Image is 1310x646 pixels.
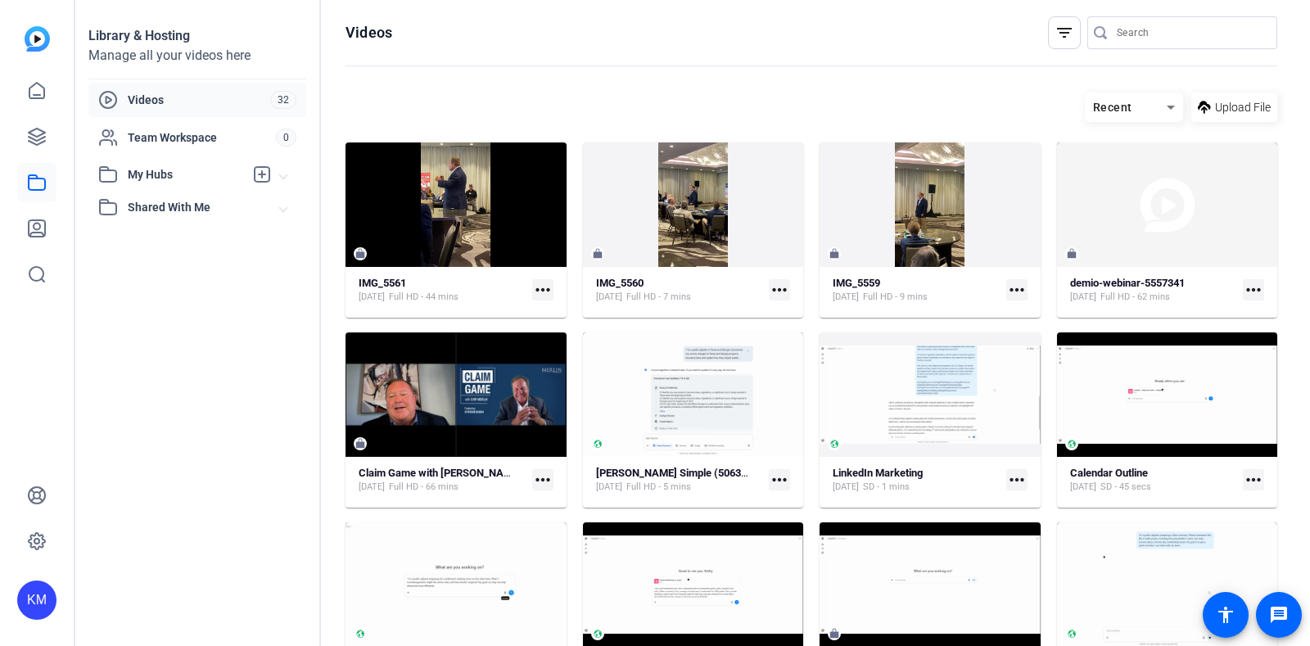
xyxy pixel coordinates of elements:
[1006,469,1028,490] mat-icon: more_horiz
[863,481,910,494] span: SD - 1 mins
[359,481,385,494] span: [DATE]
[17,580,56,620] div: KM
[833,277,1000,304] a: IMG_5559[DATE]Full HD - 9 mins
[128,199,280,216] span: Shared With Me
[346,23,392,43] h1: Videos
[1216,605,1235,625] mat-icon: accessibility
[359,277,526,304] a: IMG_5561[DATE]Full HD - 44 mins
[769,469,790,490] mat-icon: more_horiz
[88,191,306,224] mat-expansion-panel-header: Shared With Me
[88,46,306,66] div: Manage all your videos here
[596,481,622,494] span: [DATE]
[1100,481,1151,494] span: SD - 45 secs
[359,467,652,479] strong: Claim Game with [PERSON_NAME] Featuring [PERSON_NAME]
[25,26,50,52] img: blue-gradient.svg
[270,91,296,109] span: 32
[1006,279,1028,300] mat-icon: more_horiz
[1070,467,1237,494] a: Calendar Outline[DATE]SD - 45 secs
[596,277,763,304] a: IMG_5560[DATE]Full HD - 7 mins
[1215,99,1271,116] span: Upload File
[389,481,458,494] span: Full HD - 66 mins
[626,481,691,494] span: Full HD - 5 mins
[1070,277,1237,304] a: demio-webinar-5557341[DATE]Full HD - 62 mins
[359,291,385,304] span: [DATE]
[1070,291,1096,304] span: [DATE]
[1243,279,1264,300] mat-icon: more_horiz
[596,291,622,304] span: [DATE]
[1269,605,1289,625] mat-icon: message
[626,291,691,304] span: Full HD - 7 mins
[833,291,859,304] span: [DATE]
[389,291,458,304] span: Full HD - 44 mins
[1243,469,1264,490] mat-icon: more_horiz
[359,467,526,494] a: Claim Game with [PERSON_NAME] Featuring [PERSON_NAME][DATE]Full HD - 66 mins
[833,481,859,494] span: [DATE]
[1070,481,1096,494] span: [DATE]
[769,279,790,300] mat-icon: more_horiz
[532,279,553,300] mat-icon: more_horiz
[1055,23,1074,43] mat-icon: filter_list
[276,129,296,147] span: 0
[1070,467,1148,479] strong: Calendar Outline
[596,467,751,479] strong: [PERSON_NAME] Simple (50636)
[88,26,306,46] div: Library & Hosting
[1070,277,1185,289] strong: demio-webinar-5557341
[1117,23,1264,43] input: Search
[596,277,644,289] strong: IMG_5560
[863,291,928,304] span: Full HD - 9 mins
[1191,93,1277,122] button: Upload File
[128,129,276,146] span: Team Workspace
[532,469,553,490] mat-icon: more_horiz
[128,92,270,108] span: Videos
[359,277,406,289] strong: IMG_5561
[833,467,1000,494] a: LinkedIn Marketing[DATE]SD - 1 mins
[596,467,763,494] a: [PERSON_NAME] Simple (50636)[DATE]Full HD - 5 mins
[1093,101,1132,114] span: Recent
[833,277,880,289] strong: IMG_5559
[128,166,244,183] span: My Hubs
[88,158,306,191] mat-expansion-panel-header: My Hubs
[833,467,923,479] strong: LinkedIn Marketing
[1100,291,1170,304] span: Full HD - 62 mins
